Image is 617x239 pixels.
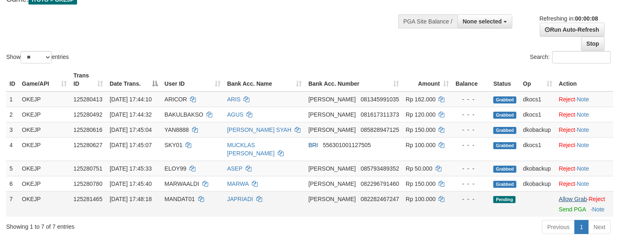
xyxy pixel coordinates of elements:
[164,196,195,202] span: MANDAT01
[6,51,69,63] label: Show entries
[457,14,512,28] button: None selected
[406,142,436,148] span: Rp 100.000
[455,164,487,173] div: - - -
[452,68,490,91] th: Balance
[493,166,516,173] span: Grabbed
[463,18,502,25] span: None selected
[520,107,556,122] td: dkocs1
[164,96,187,103] span: ARICOR
[227,127,291,133] a: [PERSON_NAME] SYAH
[73,196,102,202] span: 125281465
[406,180,436,187] span: Rp 150.000
[559,127,575,133] a: Reject
[305,68,402,91] th: Bank Acc. Number: activate to sort column ascending
[110,111,152,118] span: [DATE] 17:44:32
[106,68,161,91] th: Date Trans.: activate to sort column descending
[227,180,249,187] a: MARWA
[110,165,152,172] span: [DATE] 17:45:33
[227,111,244,118] a: AGUS
[406,111,436,118] span: Rp 120.000
[110,180,152,187] span: [DATE] 17:45:40
[575,220,589,234] a: 1
[308,127,356,133] span: [PERSON_NAME]
[308,96,356,103] span: [PERSON_NAME]
[559,180,575,187] a: Reject
[73,165,102,172] span: 125280751
[110,96,152,103] span: [DATE] 17:44:10
[164,111,203,118] span: BAKULBAKSO
[361,111,399,118] span: Copy 081617311373 to clipboard
[308,165,356,172] span: [PERSON_NAME]
[542,220,575,234] a: Previous
[19,176,70,191] td: OKEJP
[559,206,586,213] a: Send PGA
[455,110,487,119] div: - - -
[227,196,253,202] a: JAPRIADI
[540,15,598,22] span: Refreshing in:
[361,165,399,172] span: Copy 085793489352 to clipboard
[520,68,556,91] th: Op: activate to sort column ascending
[592,206,605,213] a: Note
[406,196,436,202] span: Rp 100.000
[19,137,70,161] td: OKEJP
[577,127,589,133] a: Note
[559,196,589,202] span: ·
[19,161,70,176] td: OKEJP
[361,196,399,202] span: Copy 082282467247 to clipboard
[559,142,575,148] a: Reject
[73,142,102,148] span: 125280627
[556,91,613,107] td: ·
[520,122,556,137] td: dkobackup
[559,196,587,202] a: Allow Grab
[589,196,605,202] a: Reject
[493,142,516,149] span: Grabbed
[70,68,106,91] th: Trans ID: activate to sort column ascending
[73,96,102,103] span: 125280413
[323,142,371,148] span: Copy 556301001127505 to clipboard
[493,181,516,188] span: Grabbed
[493,196,516,203] span: Pending
[164,165,186,172] span: ELOY99
[577,111,589,118] a: Note
[455,141,487,149] div: - - -
[6,219,251,231] div: Showing 1 to 7 of 7 entries
[19,68,70,91] th: Game/API: activate to sort column ascending
[361,180,399,187] span: Copy 082296791460 to clipboard
[455,195,487,203] div: - - -
[455,126,487,134] div: - - -
[308,180,356,187] span: [PERSON_NAME]
[559,96,575,103] a: Reject
[406,96,436,103] span: Rp 162.000
[520,91,556,107] td: dkocs1
[398,14,457,28] div: PGA Site Balance /
[575,15,598,22] strong: 00:00:08
[556,191,613,217] td: ·
[493,96,516,103] span: Grabbed
[110,196,152,202] span: [DATE] 17:48:18
[73,180,102,187] span: 125280780
[6,176,19,191] td: 6
[577,96,589,103] a: Note
[164,180,199,187] span: MARWAALDI
[6,107,19,122] td: 2
[6,137,19,161] td: 4
[493,127,516,134] span: Grabbed
[556,122,613,137] td: ·
[559,165,575,172] a: Reject
[520,161,556,176] td: dkobackup
[588,220,611,234] a: Next
[552,51,611,63] input: Search:
[581,37,605,51] a: Stop
[110,142,152,148] span: [DATE] 17:45:07
[6,91,19,107] td: 1
[403,68,453,91] th: Amount: activate to sort column ascending
[406,127,436,133] span: Rp 150.000
[19,107,70,122] td: OKEJP
[164,127,189,133] span: YAN8888
[227,142,274,157] a: MUCKLAS [PERSON_NAME]
[21,51,52,63] select: Showentries
[520,137,556,161] td: dkocs1
[164,142,183,148] span: SKY01
[308,142,318,148] span: BRI
[6,122,19,137] td: 3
